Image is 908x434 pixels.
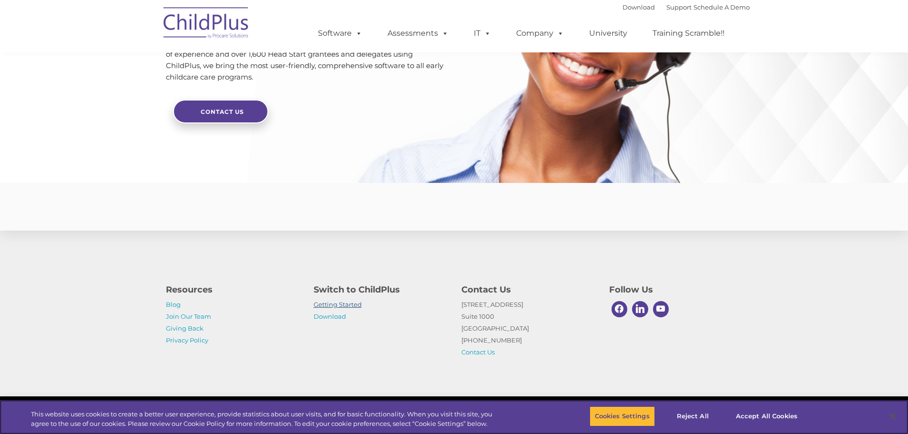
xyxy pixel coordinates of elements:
[651,299,672,320] a: Youtube
[694,3,750,11] a: Schedule A Demo
[609,299,630,320] a: Facebook
[314,313,346,320] a: Download
[378,24,458,43] a: Assessments
[507,24,573,43] a: Company
[461,283,595,296] h4: Contact Us
[731,406,803,426] button: Accept All Cookies
[314,301,362,308] a: Getting Started
[461,299,595,358] p: [STREET_ADDRESS] Suite 1000 [GEOGRAPHIC_DATA] [PHONE_NUMBER]
[166,336,208,344] a: Privacy Policy
[201,108,244,115] span: Contact Us
[166,26,447,83] p: As the most-widely used Head Start and Early Head Start program management software, our software...
[580,24,637,43] a: University
[590,406,655,426] button: Cookies Settings
[630,299,651,320] a: Linkedin
[609,283,743,296] h4: Follow Us
[882,406,903,427] button: Close
[166,313,211,320] a: Join Our Team
[643,24,734,43] a: Training Scramble!!
[314,283,447,296] h4: Switch to ChildPlus
[464,24,500,43] a: IT
[666,3,692,11] a: Support
[166,283,299,296] h4: Resources
[461,348,495,356] a: Contact Us
[622,3,750,11] font: |
[308,24,372,43] a: Software
[166,301,181,308] a: Blog
[622,3,655,11] a: Download
[173,100,268,123] a: Contact Us
[31,410,500,428] div: This website uses cookies to create a better user experience, provide statistics about user visit...
[166,324,204,332] a: Giving Back
[159,0,254,48] img: ChildPlus by Procare Solutions
[663,406,723,426] button: Reject All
